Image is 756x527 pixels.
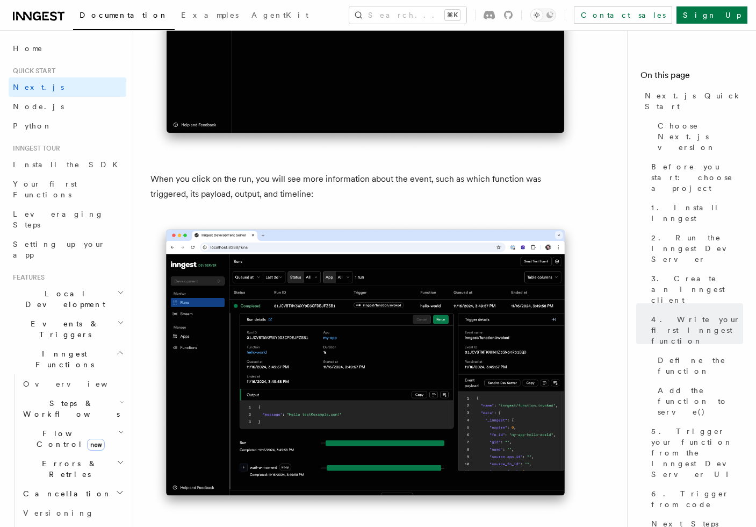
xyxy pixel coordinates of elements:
button: Local Development [9,284,126,314]
a: Overview [19,374,126,394]
a: Versioning [19,503,126,523]
a: Sign Up [676,6,747,24]
a: 5. Trigger your function from the Inngest Dev Server UI [647,422,743,484]
button: Search...⌘K [349,6,466,24]
a: Leveraging Steps [9,204,126,234]
span: Next.js Quick Start [645,90,743,112]
span: Node.js [13,102,64,111]
span: 5. Trigger your function from the Inngest Dev Server UI [651,426,743,480]
span: Quick start [9,67,55,75]
a: Contact sales [574,6,672,24]
a: 3. Create an Inngest client [647,269,743,310]
a: Your first Functions [9,174,126,204]
span: Overview [23,380,134,388]
button: Events & Triggers [9,314,126,344]
a: Examples [175,3,245,29]
button: Steps & Workflows [19,394,126,424]
img: Inngest Dev Server web interface's runs tab with a single completed run expanded [150,219,580,516]
span: Leveraging Steps [13,210,104,229]
span: 2. Run the Inngest Dev Server [651,232,743,265]
a: Next.js Quick Start [640,86,743,116]
span: Features [9,273,45,282]
button: Inngest Functions [9,344,126,374]
span: Steps & Workflows [19,398,120,419]
span: Flow Control [19,428,118,450]
span: Versioning [23,509,94,517]
span: 3. Create an Inngest client [651,273,743,305]
span: Your first Functions [13,180,77,199]
button: Toggle dark mode [530,9,556,22]
span: Define the function [658,355,743,376]
span: Home [13,43,43,54]
span: Python [13,122,52,130]
span: Choose Next.js version [658,120,743,153]
a: Setting up your app [9,234,126,265]
span: Documentation [80,11,168,19]
span: Inngest tour [9,144,60,153]
span: Install the SDK [13,160,124,169]
span: Before you start: choose a project [651,161,743,194]
a: 2. Run the Inngest Dev Server [647,228,743,269]
a: Before you start: choose a project [647,157,743,198]
span: Errors & Retries [19,458,117,480]
a: Next.js [9,77,126,97]
span: Examples [181,11,239,19]
button: Flow Controlnew [19,424,126,454]
span: Next.js [13,83,64,91]
kbd: ⌘K [445,10,460,20]
span: 1. Install Inngest [651,202,743,224]
span: Cancellation [19,488,112,499]
a: 4. Write your first Inngest function [647,310,743,351]
span: 4. Write your first Inngest function [651,314,743,346]
span: new [87,439,105,451]
a: Documentation [73,3,175,30]
h4: On this page [640,69,743,86]
a: 6. Trigger from code [647,484,743,514]
a: Install the SDK [9,155,126,174]
a: 1. Install Inngest [647,198,743,228]
a: AgentKit [245,3,315,29]
span: 6. Trigger from code [651,488,743,510]
a: Add the function to serve() [653,381,743,422]
a: Define the function [653,351,743,381]
span: Add the function to serve() [658,385,743,417]
a: Home [9,39,126,58]
span: Events & Triggers [9,318,117,340]
p: When you click on the run, you will see more information about the event, such as which function ... [150,172,580,202]
a: Node.js [9,97,126,116]
span: Setting up your app [13,240,105,259]
a: Choose Next.js version [653,116,743,157]
button: Cancellation [19,484,126,503]
span: AgentKit [251,11,308,19]
span: Inngest Functions [9,348,116,370]
span: Local Development [9,288,117,310]
a: Python [9,116,126,136]
button: Errors & Retries [19,454,126,484]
